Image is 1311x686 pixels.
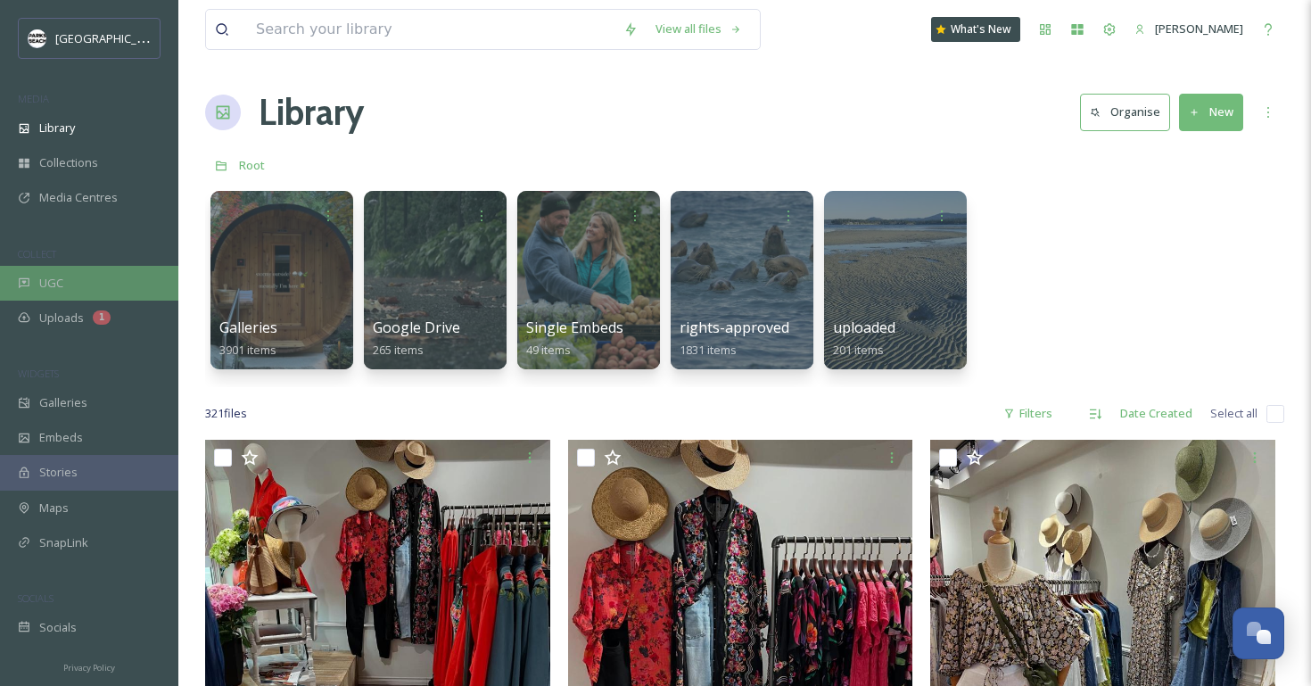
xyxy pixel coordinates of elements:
[526,318,623,337] span: Single Embeds
[18,247,56,260] span: COLLECT
[1233,607,1284,659] button: Open Chat
[1080,94,1179,130] a: Organise
[18,367,59,380] span: WIDGETS
[1125,12,1252,46] a: [PERSON_NAME]
[39,275,63,292] span: UGC
[247,10,614,49] input: Search your library
[373,342,424,358] span: 265 items
[205,405,247,422] span: 321 file s
[93,310,111,325] div: 1
[39,394,87,411] span: Galleries
[219,318,277,337] span: Galleries
[373,318,460,337] span: Google Drive
[1155,21,1243,37] span: [PERSON_NAME]
[373,319,460,358] a: Google Drive265 items
[239,154,265,176] a: Root
[63,656,115,677] a: Privacy Policy
[526,342,571,358] span: 49 items
[680,342,737,358] span: 1831 items
[994,396,1061,431] div: Filters
[39,500,69,517] span: Maps
[833,318,895,337] span: uploaded
[219,342,276,358] span: 3901 items
[219,319,277,358] a: Galleries3901 items
[833,319,895,358] a: uploaded201 items
[833,342,884,358] span: 201 items
[259,86,364,139] a: Library
[39,464,78,481] span: Stories
[39,429,83,446] span: Embeds
[18,591,54,605] span: SOCIALS
[526,319,623,358] a: Single Embeds49 items
[931,17,1020,42] a: What's New
[39,189,118,206] span: Media Centres
[239,157,265,173] span: Root
[63,662,115,674] span: Privacy Policy
[680,318,789,337] span: rights-approved
[18,92,49,105] span: MEDIA
[1179,94,1243,130] button: New
[680,319,789,358] a: rights-approved1831 items
[39,619,77,636] span: Socials
[29,29,46,47] img: parks%20beach.jpg
[39,120,75,136] span: Library
[39,310,84,326] span: Uploads
[1210,405,1257,422] span: Select all
[1080,94,1170,130] button: Organise
[647,12,751,46] a: View all files
[1111,396,1201,431] div: Date Created
[39,534,88,551] span: SnapLink
[39,154,98,171] span: Collections
[55,29,215,46] span: [GEOGRAPHIC_DATA] Tourism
